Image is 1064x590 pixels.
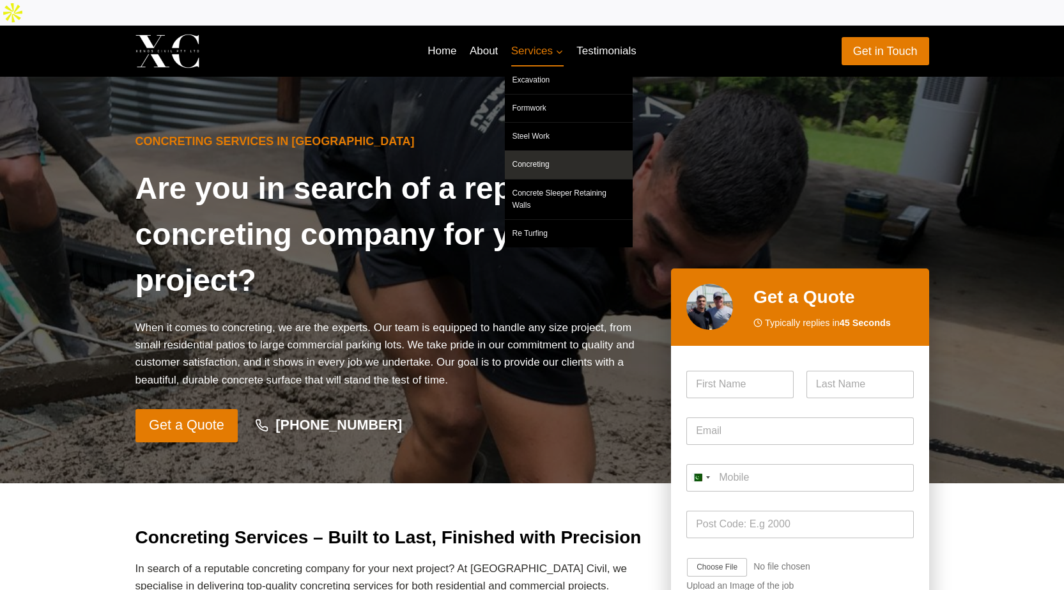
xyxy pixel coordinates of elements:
h1: Are you in search of a reputable concreting company for your next project? [135,166,651,304]
strong: [PHONE_NUMBER] [275,417,402,433]
h6: Concreting Services in [GEOGRAPHIC_DATA] [135,133,651,150]
a: Concreting [505,151,633,178]
a: Xenos Civil [135,34,300,68]
span: Get a Quote [149,414,224,437]
img: Xenos Civil [135,34,199,68]
button: Selected country [686,464,714,492]
input: Last Name [806,371,914,398]
a: About [463,36,505,66]
a: Concrete Sleeper Retaining Walls [505,180,633,219]
input: Mobile [686,464,913,492]
a: Formwork [505,95,633,122]
h2: Concreting Services – Built to Last, Finished with Precision [135,524,651,551]
p: When it comes to concreting, we are the experts. Our team is equipped to handle any size project,... [135,319,651,389]
span: Typically replies in [765,316,891,330]
a: Testimonials [570,36,643,66]
nav: Primary Navigation [421,36,643,66]
input: First Name [686,371,794,398]
a: Get a Quote [135,409,238,442]
p: Xenos Civil [210,41,300,61]
strong: 45 Seconds [840,318,891,328]
a: [PHONE_NUMBER] [243,411,414,440]
input: Email [686,417,913,445]
a: Steel Work [505,123,633,150]
button: Child menu of Services [505,36,571,66]
a: Home [421,36,463,66]
input: Post Code: E.g 2000 [686,511,913,538]
a: Excavation [505,66,633,94]
a: Get in Touch [842,37,929,65]
a: Re Turfing [505,220,633,247]
h2: Get a Quote [753,284,914,311]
